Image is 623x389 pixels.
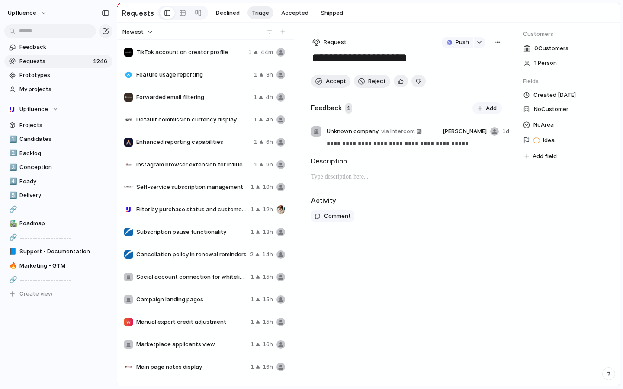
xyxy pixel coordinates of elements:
[263,228,273,236] span: 13h
[19,105,48,114] span: Upfluence
[19,121,109,130] span: Projects
[486,104,497,113] span: Add
[19,290,53,298] span: Create view
[311,103,342,113] h2: Feedback
[4,189,112,202] a: 5️⃣Delivery
[4,203,112,216] a: 🔗--------------------
[19,163,109,172] span: Conception
[8,247,16,256] button: 📘
[533,120,554,130] span: No Area
[252,9,269,17] span: Triage
[19,191,109,200] span: Delivery
[263,318,273,326] span: 15h
[456,38,469,47] span: Push
[311,75,350,88] button: Accept
[311,156,502,166] h2: Description
[368,77,386,86] span: Reject
[136,363,247,371] span: Main page notes display
[4,133,112,146] a: 1️⃣Candidates
[534,104,568,115] span: No Customer
[4,245,112,258] div: 📘Support - Documentation
[4,231,112,244] a: 🔗--------------------
[4,287,112,300] button: Create view
[250,273,254,281] span: 1
[254,115,257,124] span: 1
[523,151,558,162] button: Add field
[266,93,273,102] span: 4h
[136,93,250,102] span: Forwarded email filtering
[248,48,252,57] span: 1
[523,77,613,86] span: Fields
[321,9,343,17] span: Shipped
[9,233,15,242] div: 🔗
[534,44,568,53] span: 0 Customer s
[136,115,250,124] span: Default commission currency display
[121,26,154,38] button: Newest
[326,77,346,86] span: Accept
[266,160,273,169] span: 9h
[19,261,109,270] span: Marketing - GTM
[19,177,109,186] span: Ready
[263,295,273,304] span: 15h
[19,135,109,143] span: Candidates
[266,115,273,124] span: 4h
[19,71,109,80] span: Prototypes
[534,59,557,67] span: 1 Person
[8,275,16,284] button: 🔗
[4,69,112,82] a: Prototypes
[9,191,15,201] div: 5️⃣
[266,138,273,147] span: 6h
[250,318,254,326] span: 1
[381,127,415,136] span: via Intercom
[324,212,351,220] span: Comment
[8,9,36,17] span: Upfluence
[379,126,424,137] a: via Intercom
[19,149,109,158] span: Backlog
[4,259,112,272] div: 🔥Marketing - GTM
[19,219,109,228] span: Roadmap
[19,275,109,284] span: --------------------
[8,163,16,172] button: 3️⃣
[8,219,16,228] button: 🛣️
[19,247,109,256] span: Support - Documentation
[250,183,254,191] span: 1
[136,138,250,147] span: Enhanced reporting capabilities
[266,70,273,79] span: 3h
[263,363,273,371] span: 16h
[260,48,273,57] span: 44m
[4,175,112,188] div: 4️⃣Ready
[9,134,15,144] div: 1️⃣
[212,6,244,19] button: Declined
[277,6,313,19] button: Accepted
[4,41,112,54] a: Feedback
[8,191,16,200] button: 5️⃣
[4,217,112,230] div: 🛣️Roadmap
[311,37,348,48] button: Request
[9,163,15,172] div: 3️⃣
[263,340,273,349] span: 16h
[136,318,247,326] span: Manual export credit adjustment
[533,152,557,161] span: Add field
[19,43,109,51] span: Feedback
[250,205,254,214] span: 1
[4,103,112,116] button: Upfluence
[354,75,390,88] button: Reject
[93,57,109,66] span: 1246
[216,9,240,17] span: Declined
[4,83,112,96] a: My projects
[19,233,109,242] span: --------------------
[8,205,16,214] button: 🔗
[311,210,354,222] button: Comment
[263,273,273,281] span: 15h
[9,219,15,229] div: 🛣️
[8,177,16,186] button: 4️⃣
[254,160,257,169] span: 1
[136,48,245,57] span: TikTok account on creator profile
[9,176,15,186] div: 4️⃣
[250,295,254,304] span: 1
[543,136,555,145] span: Idea
[8,261,16,270] button: 🔥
